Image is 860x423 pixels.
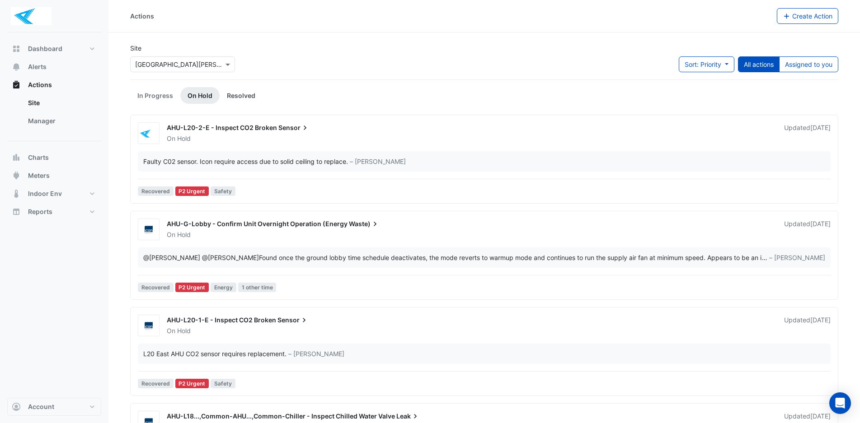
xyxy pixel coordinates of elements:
[12,80,21,89] app-icon: Actions
[777,8,839,24] button: Create Action
[167,135,191,142] span: On Hold
[130,43,141,53] label: Site
[130,11,154,21] div: Actions
[21,112,101,130] a: Manager
[28,402,54,411] span: Account
[138,186,174,196] span: Recovered
[738,56,780,72] button: All actions
[784,316,831,335] div: Updated
[211,283,236,292] span: Energy
[784,123,831,143] div: Updated
[175,379,209,388] div: P2 Urgent
[829,392,851,414] div: Open Intercom Messenger
[769,253,825,262] span: – [PERSON_NAME]
[143,253,825,262] div: …
[7,40,101,58] button: Dashboard
[7,398,101,416] button: Account
[784,219,831,239] div: Updated
[28,62,47,71] span: Alerts
[167,231,191,238] span: On Hold
[7,76,101,94] button: Actions
[167,327,191,335] span: On Hold
[779,56,838,72] button: Assigned to you
[130,87,180,104] a: In Progress
[679,56,734,72] button: Sort: Priority
[11,7,52,25] img: Company Logo
[138,129,159,138] img: Envar Service
[7,185,101,203] button: Indoor Env
[288,349,344,358] span: – [PERSON_NAME]
[143,254,200,261] span: ben.mchattie@centuria.com.au [Centuria]
[396,412,420,421] span: Leak
[12,189,21,198] app-icon: Indoor Env
[202,254,259,261] span: leighton.scatchard@envargroup.com.au [Envar Service]
[810,316,831,324] span: Tue 25-Mar-2025 13:07 AWST
[180,87,220,104] a: On Hold
[28,189,62,198] span: Indoor Env
[349,219,380,228] span: Waste)
[685,60,721,68] span: Sort: Priority
[21,94,101,112] a: Site
[167,412,395,420] span: AHU-L18...,Common-AHU...,Common-Chiller - Inspect Chilled Water Valve
[12,153,21,162] app-icon: Charts
[175,186,209,196] div: P2 Urgent
[7,167,101,185] button: Meters
[810,220,831,228] span: Thu 17-Jul-2025 14:41 AWST
[7,149,101,167] button: Charts
[175,283,209,292] div: P2 Urgent
[7,203,101,221] button: Reports
[810,124,831,131] span: Mon 11-Aug-2025 08:49 AWST
[28,153,49,162] span: Charts
[167,316,276,324] span: AHU-L20-1-E - Inspect CO2 Broken
[12,62,21,71] app-icon: Alerts
[7,94,101,134] div: Actions
[7,58,101,76] button: Alerts
[138,283,174,292] span: Recovered
[28,80,52,89] span: Actions
[143,253,762,262] div: Found once the ground lobby time schedule deactivates, the mode reverts to warmup mode and contin...
[12,171,21,180] app-icon: Meters
[12,207,21,216] app-icon: Reports
[211,186,235,196] span: Safety
[278,123,310,132] span: Sensor
[167,220,348,228] span: AHU-G-Lobby - Confirm Unit Overnight Operation (Energy
[211,379,235,388] span: Safety
[28,171,50,180] span: Meters
[220,87,263,104] a: Resolved
[277,316,309,325] span: Sensor
[138,321,159,330] img: Icon Logic
[810,412,831,420] span: Fri 29-Nov-2024 11:42 AWST
[143,157,348,166] div: Faulty C02 sensor. Icon require access due to solid ceiling to replace.
[167,124,277,131] span: AHU-L20-2-E - Inspect CO2 Broken
[28,44,62,53] span: Dashboard
[238,283,277,292] span: 1 other time
[350,157,406,166] span: – [PERSON_NAME]
[28,207,52,216] span: Reports
[792,12,832,20] span: Create Action
[143,349,287,358] div: L20 East AHU CO2 sensor requires replacement.
[138,379,174,388] span: Recovered
[138,225,159,234] img: Icon Logic
[12,44,21,53] app-icon: Dashboard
